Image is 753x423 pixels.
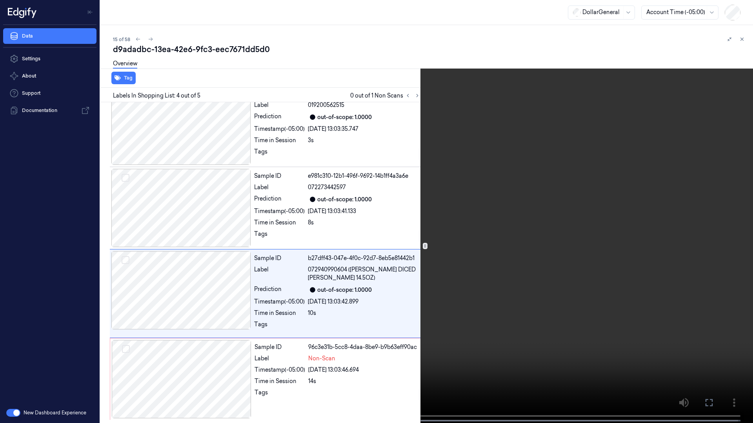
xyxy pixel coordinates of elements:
div: [DATE] 13:03:35.747 [308,125,420,133]
div: Prediction [254,112,305,122]
button: About [3,68,96,84]
a: Settings [3,51,96,67]
div: [DATE] 13:03:46.694 [308,366,420,374]
div: Label [254,183,305,192]
div: d9adadbc-13ea-42e6-9fc3-eec7671dd5d0 [113,44,747,55]
div: Timestamp (-05:00) [254,125,305,133]
div: Label [254,101,305,109]
div: Time in Session [254,136,305,145]
div: out-of-scope: 1.0000 [317,195,372,204]
div: Prediction [254,195,305,204]
button: Toggle Navigation [84,6,96,18]
div: 14s [308,377,420,385]
span: Labels In Shopping List: 4 out of 5 [113,92,200,100]
div: Sample ID [254,254,305,262]
span: Non-Scan [308,354,335,363]
span: 0 out of 1 Non Scans [350,91,422,100]
span: 15 of 58 [113,36,130,43]
a: Overview [113,60,137,69]
div: Sample ID [255,343,305,351]
button: Select row [122,256,129,264]
div: Time in Session [254,309,305,317]
div: Tags [254,320,305,333]
div: out-of-scope: 1.0000 [317,113,372,121]
button: Select row [122,174,129,182]
div: Tags [255,389,305,401]
div: [DATE] 13:03:41.133 [308,207,420,215]
a: Support [3,85,96,101]
div: Timestamp (-05:00) [254,207,305,215]
button: Tag [111,72,136,84]
div: out-of-scope: 1.0000 [317,286,372,294]
div: Time in Session [254,219,305,227]
div: 96c3e31b-5cc8-4daa-8be9-b9b63eff90ac [308,343,420,351]
div: Label [254,266,305,282]
a: Documentation [3,103,96,118]
span: 072940990604 ([PERSON_NAME] DICED [PERSON_NAME] 14.5OZ) [308,266,420,282]
div: b27dff43-047e-4f0c-92d7-8eb5e81442b1 [308,254,420,262]
div: 10s [308,309,420,317]
div: e981c310-12b1-496f-9692-14b1ff4a3a6e [308,172,420,180]
div: Sample ID [254,172,305,180]
div: 3s [308,136,420,145]
div: Label [255,354,305,363]
div: Tags [254,148,305,160]
div: Time in Session [255,377,305,385]
div: [DATE] 13:03:42.899 [308,298,420,306]
a: Data [3,28,96,44]
div: Timestamp (-05:00) [254,298,305,306]
div: 8s [308,219,420,227]
span: 072273442597 [308,183,346,192]
div: Timestamp (-05:00) [255,366,305,374]
button: Select row [122,345,130,353]
div: Prediction [254,285,305,295]
span: 019200562515 [308,101,344,109]
div: Tags [254,230,305,242]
